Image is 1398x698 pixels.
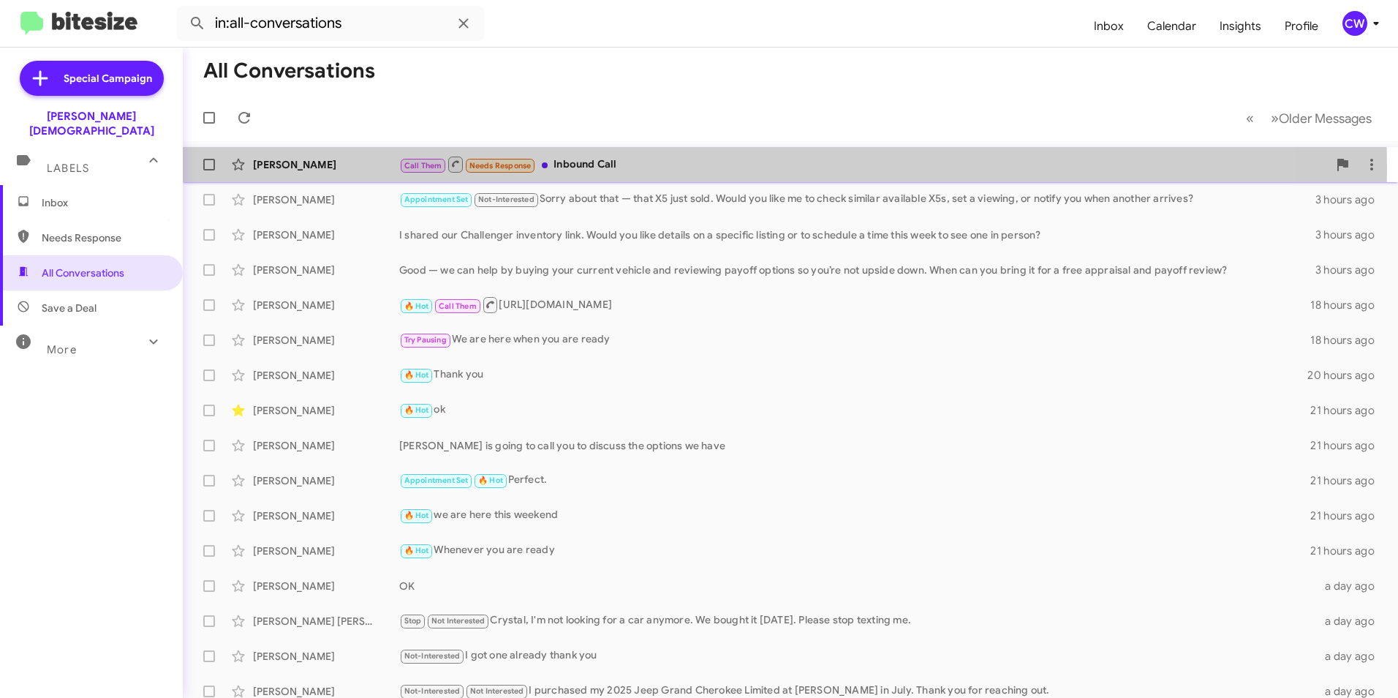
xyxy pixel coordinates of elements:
div: a day ago [1316,649,1386,664]
span: Needs Response [42,230,166,245]
div: I shared our Challenger inventory link. Would you like details on a specific listing or to schedu... [399,228,1315,242]
div: 3 hours ago [1315,263,1386,277]
span: » [1271,109,1279,127]
div: 18 hours ago [1310,298,1386,312]
button: CW [1330,11,1382,36]
span: 🔥 Hot [404,370,429,380]
div: We are here when you are ready [399,331,1310,348]
div: [PERSON_NAME] [253,228,399,242]
input: Search [177,6,484,41]
div: a day ago [1316,579,1386,593]
div: [PERSON_NAME] [253,473,399,488]
a: Insights [1208,5,1273,48]
div: 20 hours ago [1307,368,1386,383]
span: Older Messages [1279,110,1372,127]
div: [PERSON_NAME] [253,403,399,418]
div: 3 hours ago [1315,192,1386,207]
div: a day ago [1316,614,1386,628]
span: Not-Interested [404,686,461,696]
span: 🔥 Hot [404,511,429,520]
div: [PERSON_NAME] [253,157,399,172]
div: [URL][DOMAIN_NAME] [399,296,1310,314]
a: Calendar [1136,5,1208,48]
span: Stop [404,616,422,626]
span: All Conversations [42,266,124,280]
span: 🔥 Hot [404,301,429,311]
span: Call Them [439,301,477,311]
div: [PERSON_NAME] [PERSON_NAME] [253,614,399,628]
span: 🔥 Hot [404,546,429,555]
span: Appointment Set [404,476,469,485]
div: Good — we can help by buying your current vehicle and reviewing payoff options so you’re not upsi... [399,263,1315,277]
div: I got one already thank you [399,648,1316,664]
div: [PERSON_NAME] [253,438,399,453]
span: Not-Interested [404,651,461,661]
span: Not-Interested [478,195,534,204]
div: [PERSON_NAME] [253,263,399,277]
div: 21 hours ago [1310,509,1386,523]
span: Inbox [42,195,166,210]
span: Call Them [404,161,442,170]
div: 21 hours ago [1310,438,1386,453]
button: Next [1262,103,1380,133]
a: Profile [1273,5,1330,48]
div: [PERSON_NAME] [253,368,399,383]
div: 21 hours ago [1310,544,1386,558]
span: Not Interested [431,616,485,626]
a: Special Campaign [20,61,164,96]
div: CW [1342,11,1367,36]
div: Perfect. [399,472,1310,489]
div: 18 hours ago [1310,333,1386,348]
span: Special Campaign [64,71,152,86]
div: ok [399,402,1310,419]
span: Appointment Set [404,195,469,204]
div: [PERSON_NAME] [253,298,399,312]
div: [PERSON_NAME] [253,649,399,664]
div: Sorry about that — that X5 just sold. Would you like me to check similar available X5s, set a vie... [399,191,1315,208]
span: Save a Deal [42,301,97,315]
span: Needs Response [469,161,532,170]
div: 21 hours ago [1310,403,1386,418]
div: 3 hours ago [1315,228,1386,242]
span: 🔥 Hot [404,405,429,415]
span: 🔥 Hot [478,476,503,485]
span: Try Pausing [404,335,447,345]
a: Inbox [1082,5,1136,48]
div: OK [399,579,1316,593]
button: Previous [1237,103,1263,133]
div: [PERSON_NAME] [253,192,399,207]
div: Crystal, I'm not looking for a car anymore. We bought it [DATE]. Please stop texting me. [399,612,1316,629]
span: More [47,343,77,356]
h1: All Conversations [203,59,375,83]
div: [PERSON_NAME] [253,579,399,593]
div: Thank you [399,367,1307,383]
div: [PERSON_NAME] [253,509,399,523]
span: « [1246,109,1254,127]
nav: Page navigation example [1238,103,1380,133]
div: 21 hours ago [1310,473,1386,488]
div: [PERSON_NAME] [253,544,399,558]
span: Not Interested [470,686,524,696]
div: we are here this weekend [399,507,1310,524]
div: Inbound Call [399,155,1328,173]
span: Labels [47,162,89,175]
div: [PERSON_NAME] [253,333,399,348]
div: [PERSON_NAME] is going to call you to discuss the options we have [399,438,1310,453]
div: Whenever you are ready [399,542,1310,559]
